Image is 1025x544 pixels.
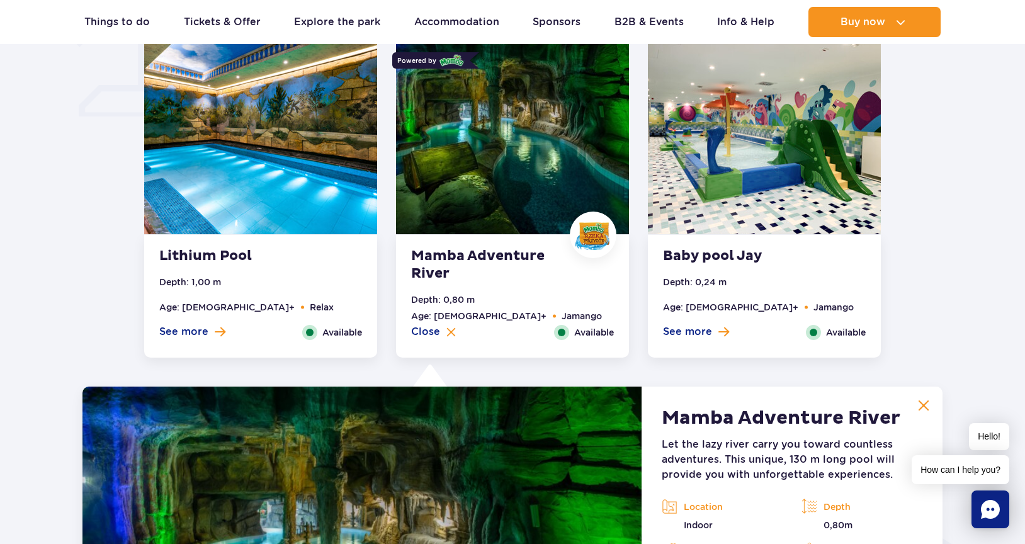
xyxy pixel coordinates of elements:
[663,300,798,314] li: Age: [DEMOGRAPHIC_DATA]+
[813,300,854,314] li: Jamango
[574,326,614,339] span: Available
[912,455,1009,484] span: How can I help you?
[663,247,815,265] strong: Baby pool Jay
[294,7,380,37] a: Explore the park
[159,247,312,265] strong: Lithium Pool
[614,7,684,37] a: B2B & Events
[411,325,440,339] span: Close
[662,437,922,482] p: Let the lazy river carry you toward countless adventures. This unique, 130 m long pool will provi...
[971,490,1009,528] div: Chat
[396,37,629,234] img: Mamba Adventure river
[310,300,334,314] li: Relax
[144,37,377,234] img: Lithium Pool
[439,54,465,67] img: Mamba logo
[662,519,783,531] p: Indoor
[808,7,941,37] button: Buy now
[663,325,729,339] button: See more
[411,309,546,323] li: Age: [DEMOGRAPHIC_DATA]+
[841,16,885,28] span: Buy now
[159,300,295,314] li: Age: [DEMOGRAPHIC_DATA]+
[662,497,783,516] p: Location
[663,275,727,289] li: Depth: 0,24 m
[159,325,208,339] span: See more
[562,309,602,323] li: Jamango
[184,7,261,37] a: Tickets & Offer
[648,37,881,234] img: Baby pool Jay
[801,497,922,516] p: Depth
[717,7,774,37] a: Info & Help
[969,423,1009,450] span: Hello!
[411,293,475,307] li: Depth: 0,80 m
[159,275,221,289] li: Depth: 1,00 m
[533,7,580,37] a: Sponsors
[663,325,712,339] span: See more
[322,326,362,339] span: Available
[392,52,470,69] div: Powered by
[411,325,456,339] button: Close
[84,7,150,37] a: Things to do
[826,326,866,339] span: Available
[801,519,922,531] p: 0,80m
[662,407,900,429] h2: Mamba Adventure River
[159,325,225,339] button: See more
[414,7,499,37] a: Accommodation
[411,247,563,283] strong: Mamba Adventure River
